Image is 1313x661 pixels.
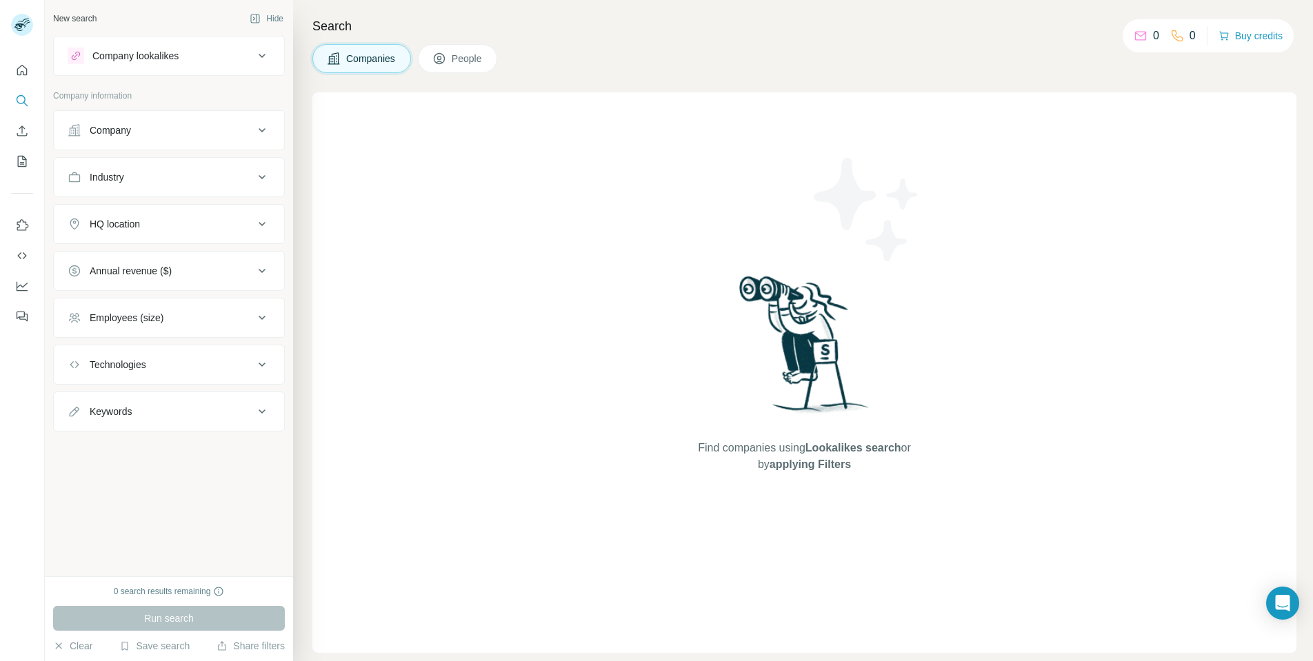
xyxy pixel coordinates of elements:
p: 0 [1153,28,1159,44]
span: Companies [346,52,397,65]
p: Company information [53,90,285,102]
button: Buy credits [1219,26,1283,45]
button: Use Surfe API [11,243,33,268]
button: Quick start [11,58,33,83]
span: Find companies using or by [694,440,914,473]
button: Company lookalikes [54,39,284,72]
div: Company lookalikes [92,49,179,63]
h4: Search [312,17,1296,36]
button: Share filters [217,639,285,653]
button: My lists [11,149,33,174]
button: Search [11,88,33,113]
button: Enrich CSV [11,119,33,143]
div: Industry [90,170,124,184]
span: applying Filters [770,458,851,470]
button: Company [54,114,284,147]
button: Annual revenue ($) [54,254,284,287]
div: 0 search results remaining [114,585,225,598]
button: Use Surfe on LinkedIn [11,213,33,238]
button: Feedback [11,304,33,329]
p: 0 [1190,28,1196,44]
button: Hide [240,8,293,29]
button: Keywords [54,395,284,428]
div: New search [53,12,97,25]
span: Lookalikes search [805,442,901,454]
button: Clear [53,639,92,653]
span: People [452,52,483,65]
button: Employees (size) [54,301,284,334]
button: HQ location [54,207,284,241]
button: Industry [54,161,284,194]
button: Save search [119,639,190,653]
div: Keywords [90,405,132,418]
div: Annual revenue ($) [90,264,172,278]
img: Surfe Illustration - Woman searching with binoculars [733,272,876,426]
div: Open Intercom Messenger [1266,587,1299,620]
div: Employees (size) [90,311,163,325]
div: Technologies [90,358,146,372]
button: Technologies [54,348,284,381]
div: Company [90,123,131,137]
img: Surfe Illustration - Stars [805,148,929,272]
button: Dashboard [11,274,33,298]
div: HQ location [90,217,140,231]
